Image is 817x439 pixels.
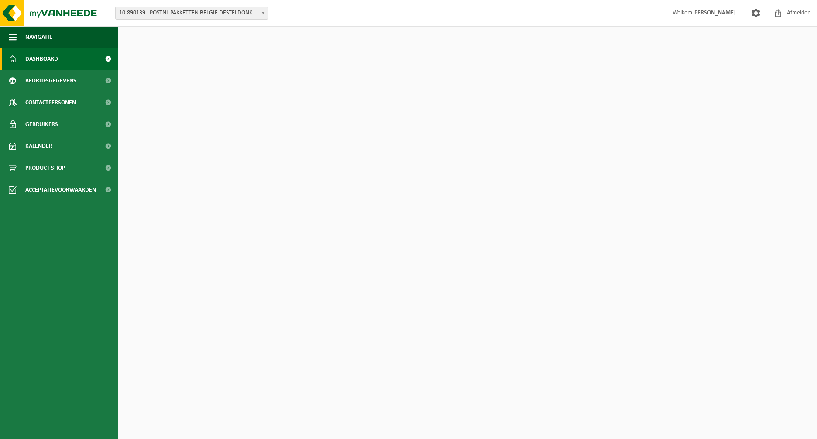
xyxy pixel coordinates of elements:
[25,179,96,201] span: Acceptatievoorwaarden
[116,7,268,19] span: 10-890139 - POSTNL PAKKETTEN BELGIE DESTELDONK - DESTELDONK
[25,70,76,92] span: Bedrijfsgegevens
[25,92,76,113] span: Contactpersonen
[25,48,58,70] span: Dashboard
[25,135,52,157] span: Kalender
[25,113,58,135] span: Gebruikers
[692,10,736,16] strong: [PERSON_NAME]
[25,157,65,179] span: Product Shop
[115,7,268,20] span: 10-890139 - POSTNL PAKKETTEN BELGIE DESTELDONK - DESTELDONK
[25,26,52,48] span: Navigatie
